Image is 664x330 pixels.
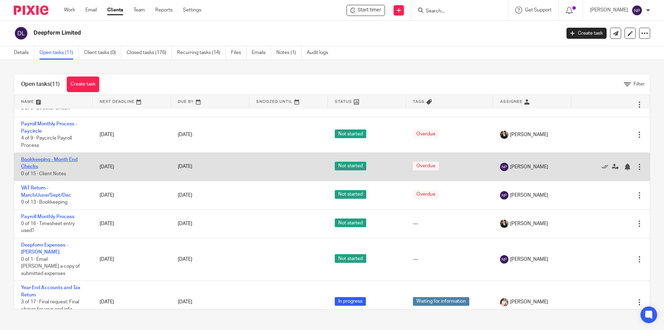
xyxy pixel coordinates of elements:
[500,131,508,139] img: Helen%20Campbell.jpeg
[178,132,192,137] span: [DATE]
[413,297,469,306] span: Waiting for information
[85,7,97,14] a: Email
[413,130,439,138] span: Overdue
[178,164,192,169] span: [DATE]
[525,8,552,12] span: Get Support
[335,218,366,227] span: Not started
[500,255,508,264] img: svg%3E
[177,46,226,60] a: Recurring tasks (14)
[510,163,548,170] span: [PERSON_NAME]
[335,162,366,170] span: Not started
[127,46,172,60] a: Closed tasks (176)
[347,5,385,16] div: Deepform Limited
[93,281,171,323] td: [DATE]
[425,8,487,15] input: Search
[93,238,171,281] td: [DATE]
[93,117,171,153] td: [DATE]
[21,285,80,297] a: Year End Accounts and Tax Return
[14,46,34,60] a: Details
[256,100,293,104] span: Snoozed Until
[93,181,171,209] td: [DATE]
[231,46,247,60] a: Files
[335,100,352,104] span: Status
[107,7,123,14] a: Clients
[335,130,366,138] span: Not started
[133,7,145,14] a: Team
[178,257,192,262] span: [DATE]
[155,7,173,14] a: Reports
[39,46,79,60] a: Open tasks (11)
[93,153,171,181] td: [DATE]
[500,163,508,171] img: svg%3E
[21,157,77,169] a: Bookkeeping - Month End Checks
[276,46,302,60] a: Notes (1)
[64,7,75,14] a: Work
[413,162,439,170] span: Overdue
[413,220,486,227] div: ---
[510,131,548,138] span: [PERSON_NAME]
[21,243,68,255] a: Deepform Expenses - [PERSON_NAME]
[21,81,60,88] h1: Open tasks
[21,171,66,176] span: 0 of 15 · Client Notes
[500,220,508,228] img: Helen%20Campbell.jpeg
[178,193,192,198] span: [DATE]
[34,29,452,37] h2: Deepform Limited
[413,100,425,104] span: Tags
[634,82,645,87] span: Filter
[510,192,548,199] span: [PERSON_NAME]
[510,256,548,263] span: [PERSON_NAME]
[631,5,643,16] img: svg%3E
[93,209,171,238] td: [DATE]
[21,221,75,233] span: 0 of 16 · Timesheet entry used?
[21,214,74,219] a: Payroll Monthly Process
[178,300,192,305] span: [DATE]
[335,190,366,199] span: Not started
[178,221,192,226] span: [DATE]
[307,46,333,60] a: Audit logs
[500,298,508,306] img: Kayleigh%20Henson.jpeg
[590,7,628,14] p: [PERSON_NAME]
[413,190,439,199] span: Overdue
[601,163,612,170] a: Mark as done
[510,298,548,305] span: [PERSON_NAME]
[21,200,67,205] span: 0 of 13 · Bookkeeping
[566,28,607,39] a: Create task
[84,46,121,60] a: Client tasks (0)
[21,300,79,319] span: 3 of 17 · Final request: Final chaser for year end info (Month 5 after year end)
[358,7,381,14] span: Start timer
[335,297,366,306] span: In progress
[14,6,48,15] img: Pixie
[500,191,508,199] img: svg%3E
[21,257,80,276] span: 0 of 1 · Email [PERSON_NAME] a copy of submitted expenses
[21,136,72,148] span: 4 of 9 · Paycircle Payroll Process
[183,7,201,14] a: Settings
[510,220,548,227] span: [PERSON_NAME]
[21,186,71,197] a: VAT Return - March/June/Sept/Dec
[252,46,271,60] a: Emails
[413,256,486,263] div: ---
[67,77,99,92] a: Create task
[14,26,28,41] img: svg%3E
[21,122,77,133] a: Payroll Monthly Process - Paycircle
[50,81,60,87] span: (11)
[335,254,366,263] span: Not started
